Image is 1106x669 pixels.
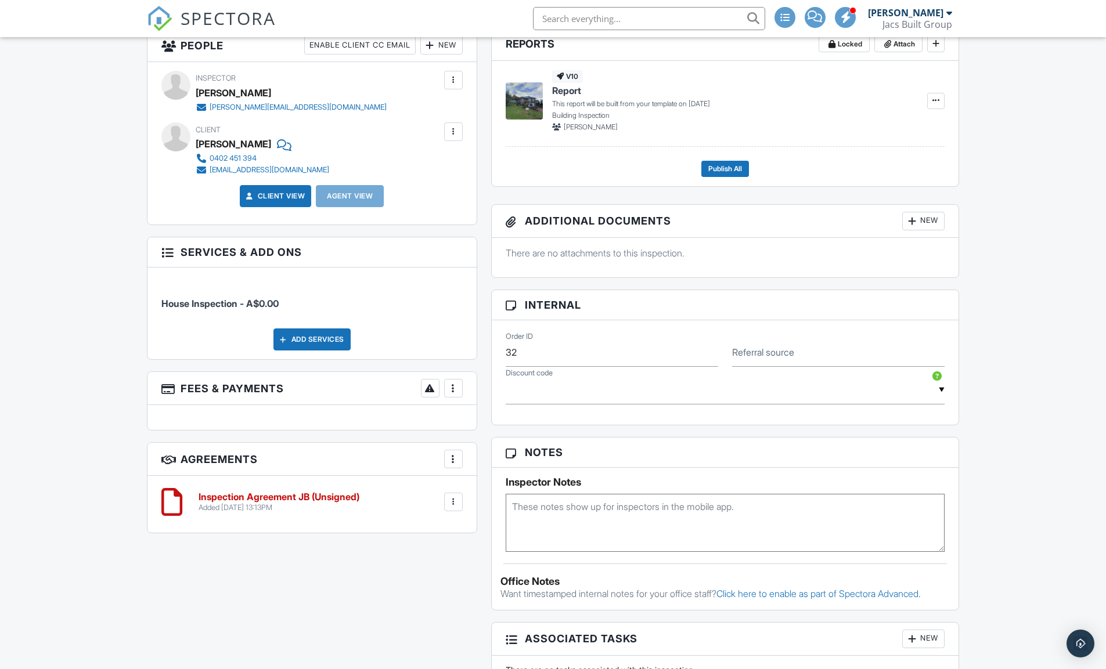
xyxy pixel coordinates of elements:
[161,276,463,319] li: Service: House Inspection
[210,103,387,112] div: [PERSON_NAME][EMAIL_ADDRESS][DOMAIN_NAME]
[147,237,477,267] h3: Services & Add ons
[304,36,416,55] div: Enable Client CC Email
[244,190,305,202] a: Client View
[506,247,945,259] p: There are no attachments to this inspection.
[506,368,553,378] label: Discount code
[199,492,359,512] a: Inspection Agreement JB (Unsigned) Added [DATE] 13:13PM
[210,154,257,163] div: 0402 451 394
[196,84,271,102] div: [PERSON_NAME]
[902,212,945,230] div: New
[1067,630,1094,657] div: Open Intercom Messenger
[199,492,359,502] h6: Inspection Agreement JB (Unsigned)
[500,576,950,587] div: Office Notes
[199,503,359,512] div: Added [DATE] 13:13PM
[492,290,959,320] h3: Internal
[420,36,463,55] div: New
[196,153,329,164] a: 0402 451 394
[902,630,945,648] div: New
[210,165,329,175] div: [EMAIL_ADDRESS][DOMAIN_NAME]
[147,372,477,405] h3: Fees & Payments
[525,631,637,646] span: Associated Tasks
[161,298,279,309] span: House Inspection - A$0.00
[196,102,387,113] a: [PERSON_NAME][EMAIL_ADDRESS][DOMAIN_NAME]
[196,135,271,153] div: [PERSON_NAME]
[492,205,959,238] h3: Additional Documents
[181,6,276,30] span: SPECTORA
[533,7,765,30] input: Search everything...
[196,74,236,82] span: Inspector
[732,346,794,359] label: Referral source
[273,328,351,350] div: Add Services
[196,125,221,134] span: Client
[492,437,959,468] h3: Notes
[500,587,950,600] p: Want timestamped internal notes for your office staff?
[506,331,533,342] label: Order ID
[147,6,172,31] img: The Best Home Inspection Software - Spectora
[506,476,945,488] h5: Inspector Notes
[882,19,952,30] div: Jacs Built Group
[196,164,329,176] a: [EMAIL_ADDRESS][DOMAIN_NAME]
[147,16,276,40] a: SPECTORA
[716,588,921,599] a: Click here to enable as part of Spectora Advanced.
[147,29,477,62] h3: People
[868,7,943,19] div: [PERSON_NAME]
[147,443,477,476] h3: Agreements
